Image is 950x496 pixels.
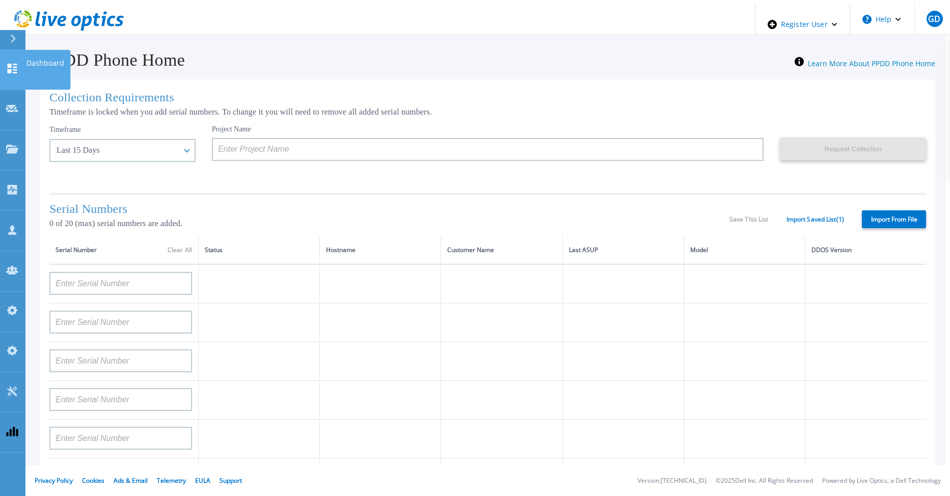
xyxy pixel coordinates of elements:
[780,137,926,160] button: Request Collection
[850,4,914,35] button: Help
[805,236,926,264] th: DDOS Version
[49,388,192,411] input: Enter Serial Number
[157,476,186,485] a: Telemetry
[26,50,64,76] p: Dashboard
[716,478,813,484] li: © 2025 Dell Inc. All Rights Reserved
[49,219,729,228] p: 0 of 20 (max) serial numbers are added.
[49,272,192,295] input: Enter Serial Number
[82,476,104,485] a: Cookies
[49,311,192,334] input: Enter Serial Number
[114,476,148,485] a: Ads & Email
[56,244,192,256] div: Serial Number
[212,138,764,161] input: Enter Project Name
[49,107,926,117] p: Timeframe is locked when you add serial numbers. To change it you will need to remove all added s...
[49,349,192,372] input: Enter Serial Number
[822,478,941,484] li: Powered by Live Optics, a Dell Technology
[562,236,684,264] th: Last ASUP
[212,126,251,133] label: Project Name
[57,146,177,155] div: Last 15 Days
[320,236,441,264] th: Hostname
[808,59,935,68] a: Learn More About PPDD Phone Home
[684,236,805,264] th: Model
[220,476,242,485] a: Support
[928,15,940,23] span: GD
[755,4,850,45] div: Register User
[49,126,81,134] label: Timeframe
[49,202,729,216] h1: Serial Numbers
[30,50,185,70] h1: PPDD Phone Home
[441,236,562,264] th: Customer Name
[49,427,192,450] input: Enter Serial Number
[195,476,210,485] a: EULA
[786,216,844,223] a: Import Saved List ( 1 )
[862,210,926,228] label: Import From File
[49,91,926,104] h1: Collection Requirements
[35,476,73,485] a: Privacy Policy
[638,478,707,484] li: Version: [TECHNICAL_ID]
[199,236,320,264] th: Status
